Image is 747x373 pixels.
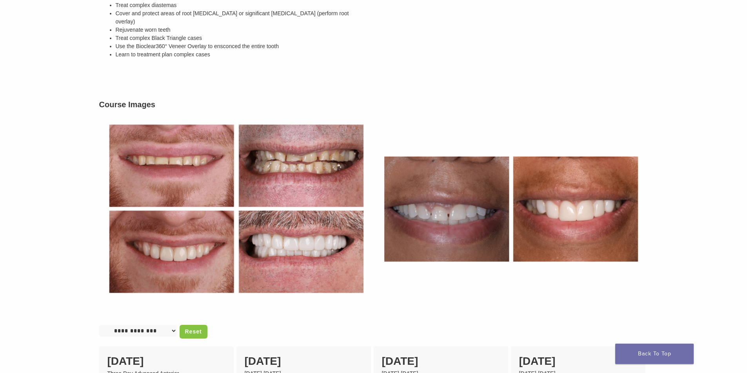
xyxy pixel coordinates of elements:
[116,26,368,34] li: Rejuvenate worn teeth
[99,99,648,110] h3: Course Images
[116,51,210,58] span: Learn to treatment plan complex cases
[116,42,368,50] li: Use the Bioclear
[156,43,279,49] span: 360° Veneer Overlay to ensconced the entire tooth
[116,34,368,42] li: Treat complex Black Triangle cases
[180,325,207,339] a: Reset
[107,353,225,369] div: [DATE]
[615,344,694,364] a: Back To Top
[382,353,500,369] div: [DATE]
[245,353,363,369] div: [DATE]
[519,353,637,369] div: [DATE]
[116,9,368,26] li: Cover and protect areas of root [MEDICAL_DATA] or significant [MEDICAL_DATA] (perform root overlay)
[116,1,368,9] li: Treat complex diastemas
